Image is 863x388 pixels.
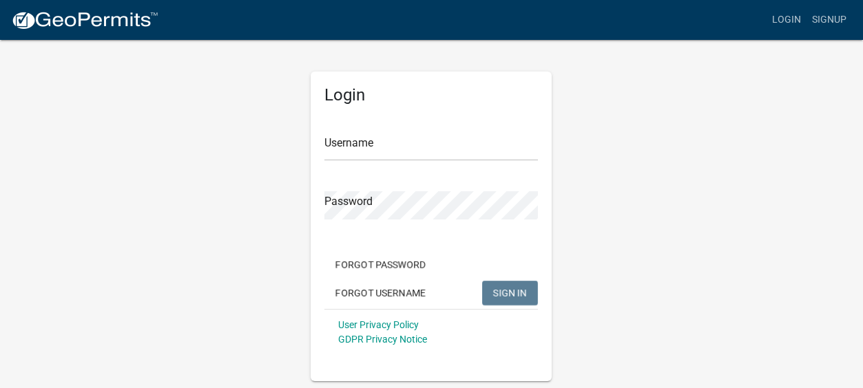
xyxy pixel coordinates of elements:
[324,252,437,277] button: Forgot Password
[338,319,419,330] a: User Privacy Policy
[482,281,538,305] button: SIGN IN
[324,85,538,105] h5: Login
[767,7,807,33] a: Login
[493,287,527,298] span: SIGN IN
[338,334,427,345] a: GDPR Privacy Notice
[324,281,437,305] button: Forgot Username
[807,7,852,33] a: Signup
